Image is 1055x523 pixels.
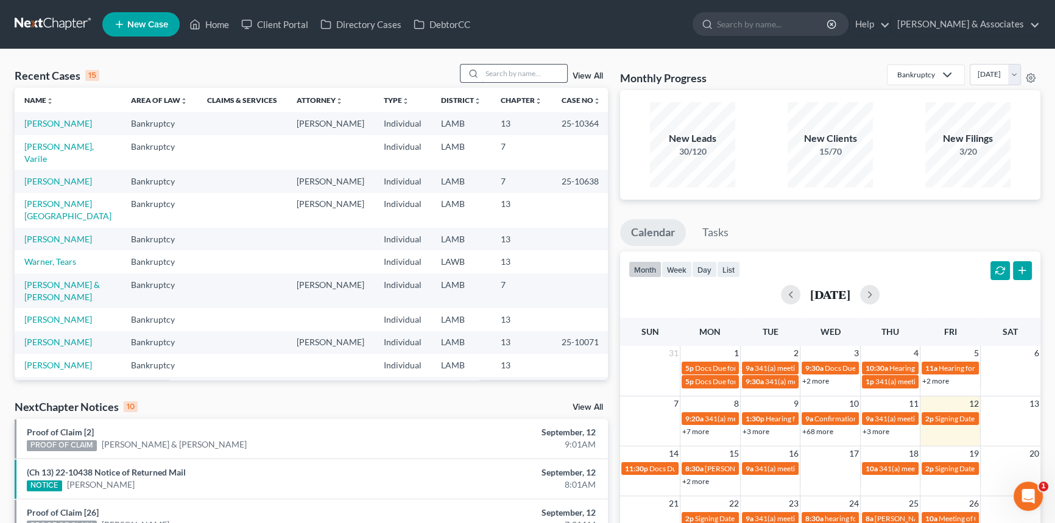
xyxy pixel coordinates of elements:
[788,146,873,158] div: 15/70
[792,396,800,411] span: 9
[402,97,409,105] i: unfold_more
[1039,482,1048,491] span: 1
[746,464,753,473] span: 9a
[431,377,491,399] td: LAMB
[805,363,824,373] span: 9:30a
[491,135,552,170] td: 7
[552,112,610,135] td: 25-10364
[825,514,919,523] span: hearing for [PERSON_NAME]
[641,326,659,337] span: Sun
[699,326,721,337] span: Mon
[802,427,833,436] a: +68 more
[573,403,603,412] a: View All
[336,97,343,105] i: unfold_more
[766,414,861,423] span: Hearing for [PERSON_NAME]
[562,96,601,105] a: Case Nounfold_more
[431,250,491,273] td: LAWB
[573,72,603,80] a: View All
[743,427,769,436] a: +3 more
[15,399,138,414] div: NextChapter Notices
[1033,346,1040,360] span: 6
[717,13,828,35] input: Search by name...
[848,446,860,461] span: 17
[695,363,796,373] span: Docs Due for [PERSON_NAME]
[849,13,890,35] a: Help
[431,331,491,354] td: LAMB
[668,496,680,511] span: 21
[746,363,753,373] span: 9a
[866,414,873,423] span: 9a
[287,331,374,354] td: [PERSON_NAME]
[733,396,740,411] span: 8
[695,514,876,523] span: Signing Date for [PERSON_NAME] and [PERSON_NAME]
[474,97,481,105] i: unfold_more
[24,118,92,128] a: [PERSON_NAME]
[183,13,235,35] a: Home
[414,466,596,479] div: September, 12
[235,13,314,35] a: Client Portal
[908,446,920,461] span: 18
[491,250,552,273] td: 13
[482,65,567,82] input: Search by name...
[889,363,984,373] span: Hearing for [PERSON_NAME]
[925,146,1011,158] div: 3/20
[27,467,186,477] a: (Ch 13) 22-10438 Notice of Returned Mail
[875,414,992,423] span: 341(a) meeting for [PERSON_NAME]
[973,346,980,360] span: 5
[374,112,431,135] td: Individual
[728,496,740,511] span: 22
[491,331,552,354] td: 13
[431,308,491,331] td: LAMB
[848,496,860,511] span: 24
[552,331,610,354] td: 25-10071
[685,363,694,373] span: 5p
[925,132,1011,146] div: New Filings
[897,69,935,80] div: Bankruptcy
[875,514,964,523] span: [PERSON_NAME] - Criminal
[746,514,753,523] span: 9a
[672,396,680,411] span: 7
[121,331,197,354] td: Bankruptcy
[848,396,860,411] span: 10
[27,440,97,451] div: PROOF OF CLAIM
[908,496,920,511] span: 25
[287,273,374,308] td: [PERSON_NAME]
[944,326,957,337] span: Fri
[650,132,735,146] div: New Leads
[287,193,374,228] td: [PERSON_NAME]
[685,514,694,523] span: 2p
[121,135,197,170] td: Bankruptcy
[121,228,197,250] td: Bankruptcy
[121,377,197,399] td: Bankruptcy
[1003,326,1018,337] span: Sat
[685,464,704,473] span: 8:30a
[374,354,431,376] td: Individual
[15,68,99,83] div: Recent Cases
[414,479,596,491] div: 8:01AM
[705,414,822,423] span: 341(a) meeting for [PERSON_NAME]
[297,96,343,105] a: Attorneyunfold_more
[374,170,431,192] td: Individual
[491,228,552,250] td: 13
[685,377,694,386] span: 5p
[491,308,552,331] td: 13
[85,70,99,81] div: 15
[431,354,491,376] td: LAMB
[629,261,662,278] button: month
[922,376,949,385] a: +2 more
[788,496,800,511] span: 23
[925,363,937,373] span: 11a
[414,426,596,438] div: September, 12
[441,96,481,105] a: Districtunfold_more
[879,464,997,473] span: 341(a) meeting for [PERSON_NAME]
[866,363,888,373] span: 10:30a
[408,13,476,35] a: DebtorCC
[788,446,800,461] span: 16
[24,256,76,267] a: Warner, Tears
[24,176,92,186] a: [PERSON_NAME]
[866,377,874,386] span: 1p
[27,480,62,491] div: NOTICE
[121,170,197,192] td: Bankruptcy
[27,507,99,518] a: Proof of Claim [26]
[939,363,1034,373] span: Hearing for [PERSON_NAME]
